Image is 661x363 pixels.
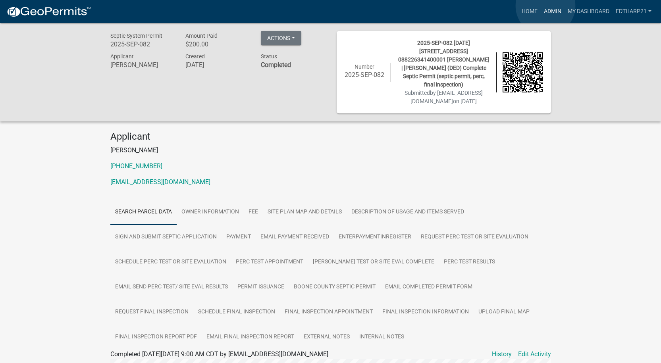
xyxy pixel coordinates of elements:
span: Completed [DATE][DATE] 9:00 AM CDT by [EMAIL_ADDRESS][DOMAIN_NAME] [110,350,328,358]
a: Email Send Perc Test/ Site Eval Results [110,275,233,300]
a: Owner Information [177,200,244,225]
a: My Dashboard [565,4,613,19]
a: External Notes [299,325,355,350]
span: 2025-SEP-082 [DATE] [STREET_ADDRESS] 088226341400001 [PERSON_NAME] | [PERSON_NAME] (DED) Complete... [398,40,489,88]
h6: [DATE] [185,61,249,69]
a: [PERSON_NAME] Test or Site Eval Complete [308,250,439,275]
h6: 2025-SEP-082 [110,40,174,48]
span: Submitted on [DATE] [405,90,483,104]
a: Email Final Inspection Report [202,325,299,350]
a: Schedule Perc Test or Site Evaluation [110,250,231,275]
img: QR code [503,52,543,93]
a: EdTharp21 [613,4,655,19]
span: Septic System Permit [110,33,162,39]
a: [PHONE_NUMBER] [110,162,162,170]
a: Request perc test or site evaluation [416,225,533,250]
a: Email Completed Permit Form [380,275,477,300]
span: Status [261,53,277,60]
span: Created [185,53,205,60]
a: Perc Test Results [439,250,500,275]
a: Site Plan Map and Details [263,200,347,225]
span: Number [355,63,374,70]
a: Edit Activity [518,350,551,359]
span: by [EMAIL_ADDRESS][DOMAIN_NAME] [410,90,483,104]
a: Description of usage and Items Served [347,200,469,225]
a: Request final inspection [110,300,193,325]
a: History [492,350,512,359]
h6: $200.00 [185,40,249,48]
a: Permit Issuance [233,275,289,300]
a: Admin [541,4,565,19]
a: EnterPaymentInRegister [334,225,416,250]
a: [EMAIL_ADDRESS][DOMAIN_NAME] [110,178,210,186]
a: Fee [244,200,263,225]
span: Amount Paid [185,33,218,39]
h4: Applicant [110,131,551,142]
a: Final Inspection Appointment [280,300,378,325]
a: Internal Notes [355,325,409,350]
a: Sign and Submit Septic Application [110,225,222,250]
a: Home [518,4,541,19]
a: Payment [222,225,256,250]
h6: 2025-SEP-082 [345,71,385,79]
a: Perc Test Appointment [231,250,308,275]
a: Upload final map [474,300,534,325]
button: Actions [261,31,301,45]
span: Applicant [110,53,134,60]
strong: Completed [261,61,291,69]
a: Search Parcel Data [110,200,177,225]
a: Final Inspection Information [378,300,474,325]
p: [PERSON_NAME] [110,146,551,155]
a: Email Payment Received [256,225,334,250]
a: Boone County Septic Permit [289,275,380,300]
a: Schedule Final Inspection [193,300,280,325]
a: Final Inspection Report PDF [110,325,202,350]
h6: [PERSON_NAME] [110,61,174,69]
